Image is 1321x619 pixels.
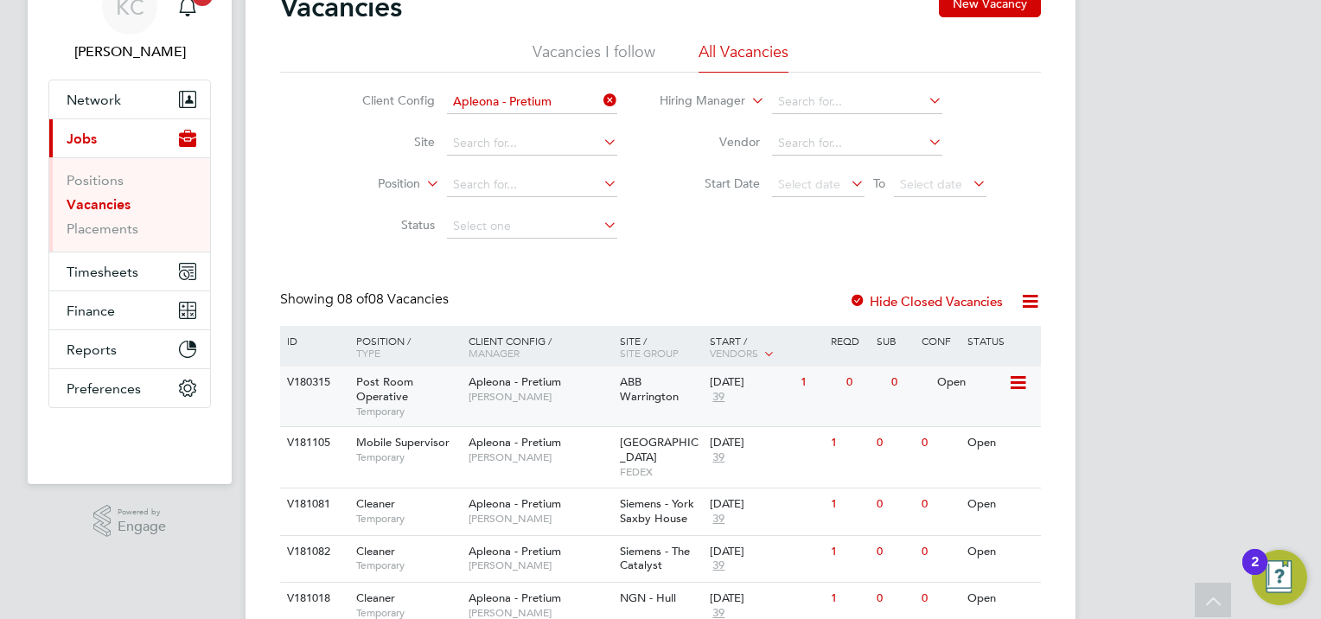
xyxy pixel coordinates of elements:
[335,93,435,108] label: Client Config
[48,425,211,453] a: Go to home page
[826,488,871,520] div: 1
[48,41,211,62] span: Karen Chatfield
[660,175,760,191] label: Start Date
[49,119,210,157] button: Jobs
[356,374,413,404] span: Post Room Operative
[67,131,97,147] span: Jobs
[933,367,1008,399] div: Open
[283,583,343,615] div: V181018
[826,326,871,355] div: Reqd
[356,496,395,511] span: Cleaner
[710,558,727,573] span: 39
[710,591,822,606] div: [DATE]
[356,435,450,450] span: Mobile Supervisor
[710,512,727,526] span: 39
[872,536,917,568] div: 0
[887,367,932,399] div: 0
[469,496,561,511] span: Apleona - Pretium
[337,290,449,308] span: 08 Vacancies
[772,90,942,114] input: Search for...
[705,326,826,369] div: Start /
[620,496,694,526] span: Siemens - York Saxby House
[469,544,561,558] span: Apleona - Pretium
[283,488,343,520] div: V181081
[49,330,210,368] button: Reports
[660,134,760,150] label: Vendor
[49,291,210,329] button: Finance
[67,264,138,280] span: Timesheets
[900,176,962,192] span: Select date
[67,196,131,213] a: Vacancies
[356,558,460,572] span: Temporary
[872,583,917,615] div: 0
[963,488,1038,520] div: Open
[67,220,138,237] a: Placements
[963,536,1038,568] div: Open
[49,157,210,252] div: Jobs
[67,303,115,319] span: Finance
[335,217,435,233] label: Status
[321,175,420,193] label: Position
[118,505,166,520] span: Powered by
[710,436,822,450] div: [DATE]
[469,590,561,605] span: Apleona - Pretium
[356,405,460,418] span: Temporary
[963,326,1038,355] div: Status
[1252,550,1307,605] button: Open Resource Center, 2 new notifications
[616,326,706,367] div: Site /
[93,505,167,538] a: Powered byEngage
[469,450,611,464] span: [PERSON_NAME]
[796,367,841,399] div: 1
[620,374,679,404] span: ABB Warrington
[778,176,840,192] span: Select date
[620,590,676,605] span: NGN - Hull
[447,173,617,197] input: Search for...
[469,390,611,404] span: [PERSON_NAME]
[872,427,917,459] div: 0
[49,80,210,118] button: Network
[710,497,822,512] div: [DATE]
[67,341,117,358] span: Reports
[464,326,616,367] div: Client Config /
[356,590,395,605] span: Cleaner
[447,90,617,114] input: Search for...
[280,290,452,309] div: Showing
[67,92,121,108] span: Network
[469,346,520,360] span: Manager
[356,346,380,360] span: Type
[917,583,962,615] div: 0
[849,293,1003,309] label: Hide Closed Vacancies
[283,536,343,568] div: V181082
[283,427,343,459] div: V181105
[447,214,617,239] input: Select one
[49,425,211,453] img: fastbook-logo-retina.png
[917,326,962,355] div: Conf
[842,367,887,399] div: 0
[533,41,655,73] li: Vacancies I follow
[469,374,561,389] span: Apleona - Pretium
[710,390,727,405] span: 39
[1251,562,1259,584] div: 2
[118,520,166,534] span: Engage
[826,536,871,568] div: 1
[356,450,460,464] span: Temporary
[868,172,890,195] span: To
[710,450,727,465] span: 39
[469,435,561,450] span: Apleona - Pretium
[67,380,141,397] span: Preferences
[710,375,792,390] div: [DATE]
[646,93,745,110] label: Hiring Manager
[772,131,942,156] input: Search for...
[356,544,395,558] span: Cleaner
[620,544,690,573] span: Siemens - The Catalyst
[917,488,962,520] div: 0
[337,290,368,308] span: 08 of
[356,512,460,526] span: Temporary
[872,326,917,355] div: Sub
[49,252,210,290] button: Timesheets
[963,583,1038,615] div: Open
[343,326,464,367] div: Position /
[710,346,758,360] span: Vendors
[447,131,617,156] input: Search for...
[710,545,822,559] div: [DATE]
